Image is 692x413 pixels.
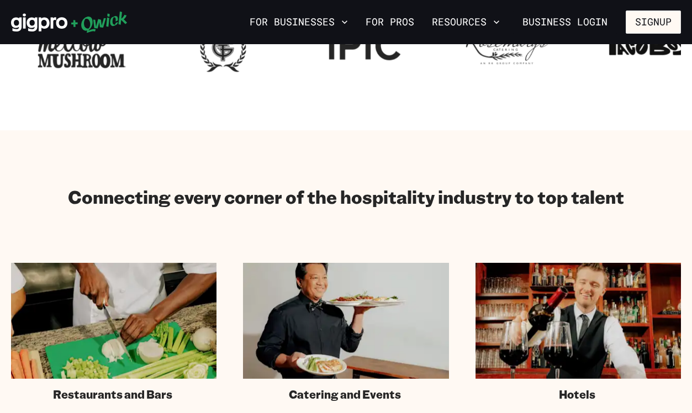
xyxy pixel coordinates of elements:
a: Catering and Events [243,263,448,401]
img: Catering staff carrying dishes. [243,263,448,378]
a: Business Login [513,10,617,34]
img: Logo for Taco Boy [603,16,691,76]
button: For Businesses [245,13,352,31]
img: Logo for Rosemary's Catering [462,16,550,76]
h2: Connecting every corner of the hospitality industry to top talent [68,186,624,208]
img: Logo for IPIC [320,16,409,76]
span: Catering and Events [289,388,401,401]
img: Chef in kitchen [11,263,216,378]
span: Restaurants and Bars [53,388,172,401]
img: Hotel staff serving at bar [476,263,681,378]
img: Logo for Georgian Terrace [179,16,267,76]
span: Hotels [559,388,595,401]
a: For Pros [361,13,419,31]
button: Signup [626,10,681,34]
button: Resources [427,13,504,31]
img: Logo for Mellow Mushroom [38,16,126,76]
a: Hotels [476,263,681,401]
a: Restaurants and Bars [11,263,216,401]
